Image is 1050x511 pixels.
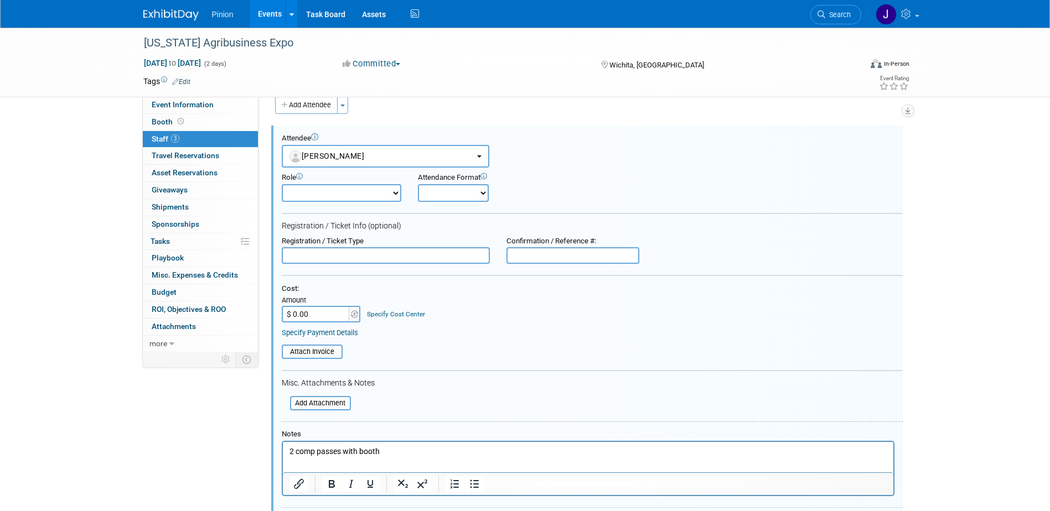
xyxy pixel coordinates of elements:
[149,339,167,348] span: more
[446,476,464,492] button: Numbered list
[152,220,199,228] span: Sponsorships
[151,237,170,246] span: Tasks
[283,442,893,472] iframe: Rich Text Area
[143,148,258,164] a: Travel Reservations
[361,476,380,492] button: Underline
[342,476,360,492] button: Italic
[143,301,258,318] a: ROI, Objectives & ROO
[609,61,704,69] span: Wichita, [GEOGRAPHIC_DATA]
[212,10,234,19] span: Pinion
[143,336,258,352] a: more
[876,4,897,25] img: Jennifer Plumisto
[172,78,190,86] a: Edit
[282,173,401,182] div: Role
[394,476,412,492] button: Subscript
[140,33,845,53] div: [US_STATE] Agribusiness Expo
[143,216,258,233] a: Sponsorships
[282,145,489,168] button: [PERSON_NAME]
[152,305,226,314] span: ROI, Objectives & ROO
[796,58,910,74] div: Event Format
[203,60,226,67] span: (2 days)
[883,60,909,68] div: In-Person
[289,476,308,492] button: Insert/edit link
[143,58,201,68] span: [DATE] [DATE]
[143,97,258,113] a: Event Information
[152,270,238,279] span: Misc. Expenses & Credits
[143,114,258,131] a: Booth
[282,134,903,143] div: Attendee
[171,134,179,143] span: 3
[152,168,218,177] span: Asset Reservations
[152,288,177,296] span: Budget
[152,134,179,143] span: Staff
[143,182,258,199] a: Giveaways
[152,185,188,194] span: Giveaways
[175,117,186,126] span: Booth not reserved yet
[143,165,258,181] a: Asset Reservations
[367,310,425,318] a: Specify Cost Center
[143,76,190,87] td: Tags
[235,352,258,367] td: Toggle Event Tabs
[289,152,365,160] span: [PERSON_NAME]
[152,253,184,262] span: Playbook
[282,296,362,306] div: Amount
[322,476,341,492] button: Bold
[143,284,258,301] a: Budget
[282,221,903,231] div: Registration / Ticket Info (optional)
[282,430,894,439] div: Notes
[143,233,258,250] a: Tasks
[143,267,258,284] a: Misc. Expenses & Credits
[152,322,196,331] span: Attachments
[339,58,405,70] button: Committed
[810,5,861,24] a: Search
[167,59,178,67] span: to
[152,151,219,160] span: Travel Reservations
[418,173,561,182] div: Attendance Format
[143,9,199,20] img: ExhibitDay
[152,202,189,211] span: Shipments
[152,100,214,109] span: Event Information
[282,328,358,337] a: Specify Payment Details
[879,76,909,81] div: Event Rating
[871,59,882,68] img: Format-Inperson.png
[143,319,258,335] a: Attachments
[143,199,258,216] a: Shipments
[413,476,432,492] button: Superscript
[465,476,484,492] button: Bullet list
[275,96,338,114] button: Add Attendee
[825,11,851,19] span: Search
[216,352,236,367] td: Personalize Event Tab Strip
[282,378,903,388] div: Misc. Attachments & Notes
[143,250,258,267] a: Playbook
[282,237,490,246] div: Registration / Ticket Type
[143,131,258,148] a: Staff3
[506,237,639,246] div: Confirmation / Reference #:
[152,117,186,126] span: Booth
[282,284,903,294] div: Cost:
